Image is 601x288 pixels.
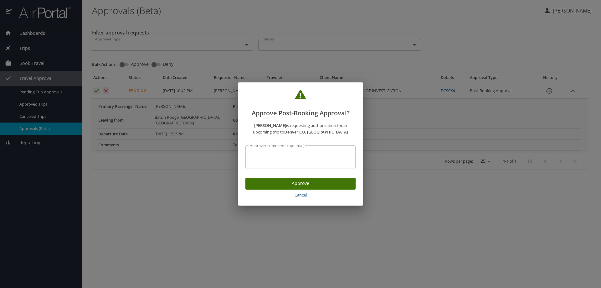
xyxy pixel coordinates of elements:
strong: [PERSON_NAME] [254,123,286,128]
h2: Approve Post-Booking Approval? [245,90,356,118]
span: Cancel [248,191,353,199]
strong: Denver CO, [GEOGRAPHIC_DATA] [284,129,348,135]
span: Approve [250,180,351,187]
p: is requesting authorization for an upcoming trip to [245,122,356,135]
button: Approve [245,178,356,190]
button: Cancel [245,190,356,201]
